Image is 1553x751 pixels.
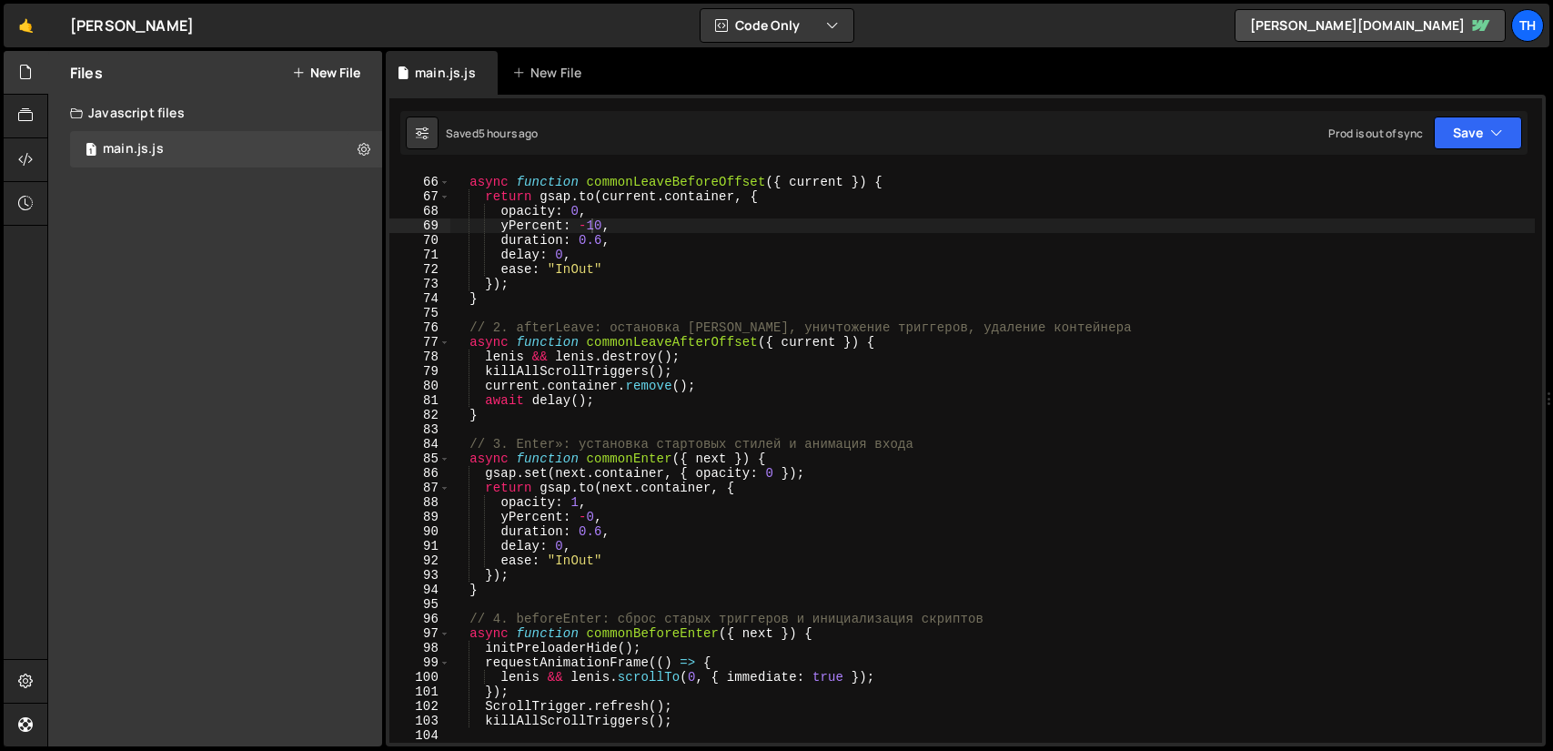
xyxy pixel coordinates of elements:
[389,728,450,743] div: 104
[389,291,450,306] div: 74
[389,495,450,510] div: 88
[86,144,96,158] span: 1
[389,306,450,320] div: 75
[389,510,450,524] div: 89
[389,408,450,422] div: 82
[389,320,450,335] div: 76
[389,626,450,641] div: 97
[389,262,450,277] div: 72
[389,422,450,437] div: 83
[389,393,450,408] div: 81
[389,379,450,393] div: 80
[1434,117,1522,149] button: Save
[701,9,853,42] button: Code Only
[389,437,450,452] div: 84
[389,350,450,364] div: 78
[389,481,450,495] div: 87
[389,655,450,670] div: 99
[389,699,450,714] div: 102
[389,452,450,466] div: 85
[389,335,450,350] div: 77
[389,175,450,189] div: 66
[389,524,450,539] div: 90
[389,248,450,262] div: 71
[389,364,450,379] div: 79
[512,64,589,82] div: New File
[415,64,476,82] div: main.js.js
[389,466,450,481] div: 86
[389,189,450,204] div: 67
[389,218,450,233] div: 69
[389,539,450,553] div: 91
[389,612,450,626] div: 96
[292,66,360,80] button: New File
[389,277,450,291] div: 73
[389,568,450,583] div: 93
[1235,9,1506,42] a: [PERSON_NAME][DOMAIN_NAME]
[389,233,450,248] div: 70
[389,670,450,685] div: 100
[1328,126,1423,141] div: Prod is out of sync
[70,15,194,36] div: [PERSON_NAME]
[103,141,164,157] div: main.js.js
[389,597,450,612] div: 95
[446,126,539,141] div: Saved
[4,4,48,47] a: 🤙
[389,553,450,568] div: 92
[479,126,539,141] div: 5 hours ago
[48,95,382,131] div: Javascript files
[1511,9,1544,42] a: Th
[389,714,450,728] div: 103
[389,583,450,597] div: 94
[389,685,450,699] div: 101
[389,641,450,655] div: 98
[389,204,450,218] div: 68
[70,63,103,83] h2: Files
[70,131,382,167] div: 17273/47859.js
